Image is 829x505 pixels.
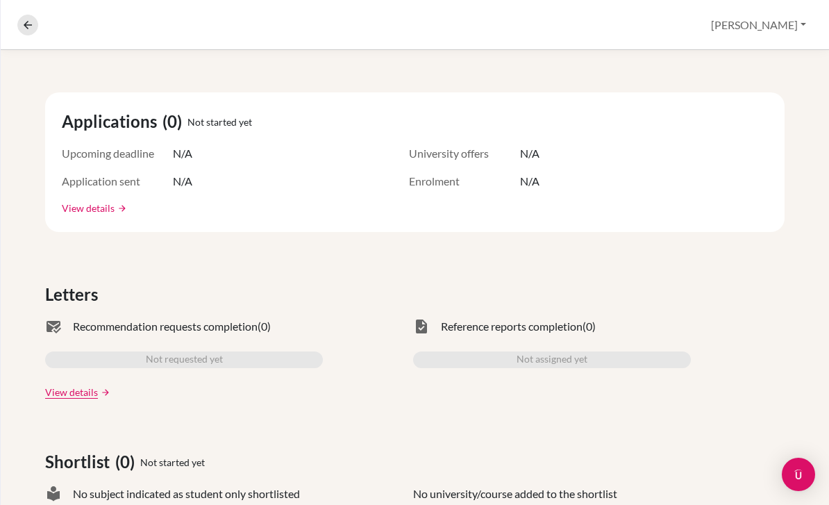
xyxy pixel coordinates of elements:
span: Not started yet [187,115,252,129]
a: arrow_forward [98,388,110,397]
span: N/A [173,145,192,162]
span: N/A [520,145,539,162]
a: View details [62,201,115,215]
span: Letters [45,282,103,307]
span: (0) [115,449,140,474]
span: task [413,318,430,335]
span: mark_email_read [45,318,62,335]
button: [PERSON_NAME] [705,12,812,38]
div: Open Intercom Messenger [782,458,815,491]
span: Not assigned yet [517,351,587,368]
span: Recommendation requests completion [73,318,258,335]
span: Applications [62,109,162,134]
span: Upcoming deadline [62,145,173,162]
span: N/A [520,173,539,190]
span: Not started yet [140,455,205,470]
a: arrow_forward [115,204,127,213]
span: (0) [162,109,187,134]
span: Reference reports completion [441,318,583,335]
span: Enrolment [409,173,520,190]
span: (0) [258,318,271,335]
span: (0) [583,318,596,335]
span: University offers [409,145,520,162]
span: Shortlist [45,449,115,474]
span: Not requested yet [146,351,223,368]
span: Application sent [62,173,173,190]
a: View details [45,385,98,399]
span: N/A [173,173,192,190]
